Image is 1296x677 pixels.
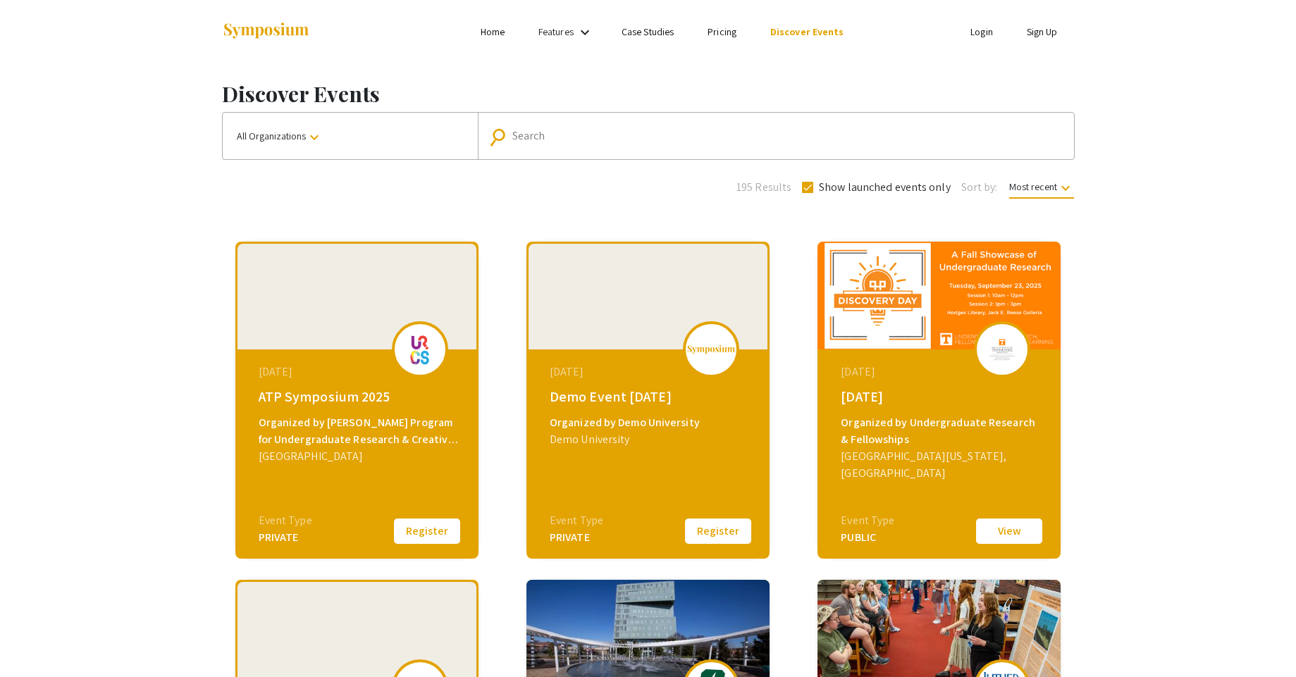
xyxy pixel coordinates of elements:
[1009,180,1074,199] span: Most recent
[708,25,736,38] a: Pricing
[222,81,1075,106] h1: Discover Events
[259,529,312,546] div: PRIVATE
[491,125,512,149] mat-icon: Search
[306,129,323,146] mat-icon: keyboard_arrow_down
[259,414,459,448] div: Organized by [PERSON_NAME] Program for Undergraduate Research & Creative Scholarship
[819,179,951,196] span: Show launched events only
[11,614,60,666] iframe: Chat
[686,344,736,354] img: logo_v2.png
[736,179,791,196] span: 195 Results
[259,364,459,380] div: [DATE]
[550,414,750,431] div: Organized by Demo University
[550,431,750,448] div: Demo University
[770,25,844,38] a: Discover Events
[970,25,993,38] a: Login
[841,414,1041,448] div: Organized by Undergraduate Research & Fellowships
[576,24,593,41] mat-icon: Expand Features list
[222,22,310,41] img: Symposium by ForagerOne
[841,529,894,546] div: PUBLIC
[841,364,1041,380] div: [DATE]
[399,331,441,366] img: atp2025_eventLogo_56bb79_.png
[974,516,1044,546] button: View
[1027,25,1058,38] a: Sign Up
[981,331,1023,366] img: discovery-day-2025_eventLogo_8ba5b6_.png
[961,179,998,196] span: Sort by:
[223,113,478,159] button: All Organizations
[259,386,459,407] div: ATP Symposium 2025
[622,25,674,38] a: Case Studies
[550,364,750,380] div: [DATE]
[683,516,753,546] button: Register
[841,386,1041,407] div: [DATE]
[237,130,323,142] span: All Organizations
[550,512,603,529] div: Event Type
[481,25,505,38] a: Home
[538,25,574,38] a: Features
[1057,180,1074,197] mat-icon: keyboard_arrow_down
[392,516,462,546] button: Register
[841,512,894,529] div: Event Type
[550,529,603,546] div: PRIVATE
[998,174,1085,199] button: Most recent
[817,242,1061,349] img: discovery-day-2025_eventCoverPhoto_44667f__thumb.png
[259,448,459,465] div: [GEOGRAPHIC_DATA]
[259,512,312,529] div: Event Type
[841,448,1041,482] div: [GEOGRAPHIC_DATA][US_STATE], [GEOGRAPHIC_DATA]
[550,386,750,407] div: Demo Event [DATE]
